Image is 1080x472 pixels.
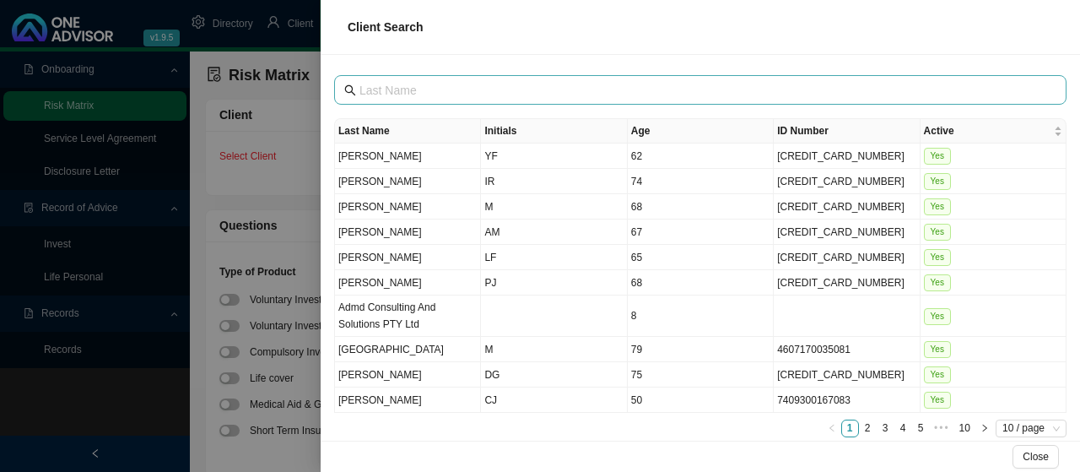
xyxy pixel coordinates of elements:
[924,341,951,358] span: Yes
[860,420,876,437] a: 2
[335,388,481,413] td: [PERSON_NAME]
[481,169,627,194] td: IR
[877,420,894,437] a: 3
[344,84,356,96] span: search
[924,198,951,215] span: Yes
[481,194,627,220] td: M
[1012,445,1059,469] button: Close
[823,420,841,437] button: left
[828,424,836,432] span: left
[481,119,627,144] th: Initials
[335,144,481,169] td: [PERSON_NAME]
[631,277,642,289] span: 68
[996,420,1066,437] div: Page Size
[774,144,920,169] td: [CREDIT_CARD_NUMBER]
[1002,420,1060,437] span: 10 / page
[774,169,920,194] td: [CREDIT_CARD_NUMBER]
[841,420,859,437] li: 1
[980,424,989,432] span: right
[774,119,920,144] th: ID Number
[631,344,642,355] span: 79
[774,362,920,388] td: [CREDIT_CARD_NUMBER]
[924,308,951,325] span: Yes
[924,274,951,291] span: Yes
[774,194,920,220] td: [CREDIT_CARD_NUMBER]
[921,119,1066,144] th: Active
[335,245,481,270] td: [PERSON_NAME]
[481,362,627,388] td: DG
[924,224,951,241] span: Yes
[335,362,481,388] td: [PERSON_NAME]
[774,337,920,362] td: 4607170035081
[631,252,642,263] span: 65
[335,270,481,296] td: [PERSON_NAME]
[1023,448,1049,465] span: Close
[976,420,994,437] li: Next Page
[823,420,841,437] li: Previous Page
[481,337,627,362] td: M
[628,119,774,144] th: Age
[930,420,953,437] li: Next 5 Pages
[335,220,481,245] td: [PERSON_NAME]
[335,296,481,337] td: Admd Consulting And Solutions PTY Ltd
[481,270,627,296] td: PJ
[924,148,951,165] span: Yes
[335,337,481,362] td: [GEOGRAPHIC_DATA]
[631,176,642,187] span: 74
[348,20,423,34] span: Client Search
[631,226,642,238] span: 67
[631,201,642,213] span: 68
[953,420,976,437] li: 10
[859,420,877,437] li: 2
[774,388,920,413] td: 7409300167083
[842,420,858,437] a: 1
[877,420,894,437] li: 3
[894,420,912,437] li: 4
[924,366,951,383] span: Yes
[924,392,951,409] span: Yes
[774,270,920,296] td: [CREDIT_CARD_NUMBER]
[924,173,951,190] span: Yes
[631,369,642,381] span: 75
[774,220,920,245] td: [CREDIT_CARD_NUMBER]
[774,245,920,270] td: [CREDIT_CARD_NUMBER]
[913,420,929,437] a: 5
[481,220,627,245] td: AM
[924,122,1050,139] span: Active
[631,394,642,406] span: 50
[335,194,481,220] td: [PERSON_NAME]
[481,245,627,270] td: LF
[631,150,642,162] span: 62
[631,310,637,322] span: 8
[976,420,994,437] button: right
[335,119,481,144] th: Last Name
[930,420,953,437] span: •••
[481,388,627,413] td: CJ
[481,144,627,169] td: YF
[954,420,975,437] a: 10
[924,249,951,266] span: Yes
[895,420,911,437] a: 4
[335,169,481,194] td: [PERSON_NAME]
[912,420,930,437] li: 5
[359,81,1045,100] input: Last Name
